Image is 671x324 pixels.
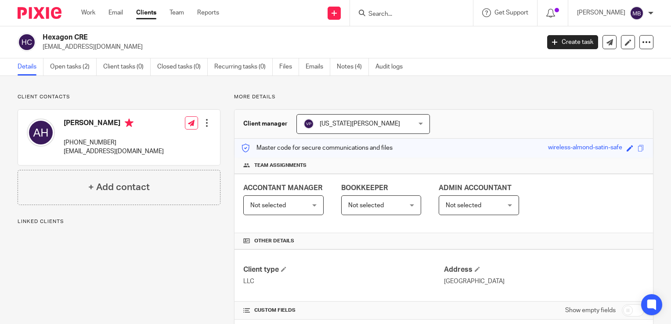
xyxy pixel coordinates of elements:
[446,202,481,209] span: Not selected
[43,33,436,42] h2: Hexagon CRE
[341,184,388,191] span: BOOKKEEPER
[234,94,653,101] p: More details
[214,58,273,76] a: Recurring tasks (0)
[337,58,369,76] a: Notes (4)
[241,144,393,152] p: Master code for secure communications and files
[18,58,43,76] a: Details
[320,121,400,127] span: [US_STATE][PERSON_NAME]
[254,162,307,169] span: Team assignments
[243,277,444,286] p: LLC
[577,8,625,17] p: [PERSON_NAME]
[444,277,644,286] p: [GEOGRAPHIC_DATA]
[250,202,286,209] span: Not selected
[243,265,444,274] h4: Client type
[254,238,294,245] span: Other details
[494,10,528,16] span: Get Support
[279,58,299,76] a: Files
[170,8,184,17] a: Team
[368,11,447,18] input: Search
[136,8,156,17] a: Clients
[64,138,164,147] p: [PHONE_NUMBER]
[630,6,644,20] img: svg%3E
[375,58,409,76] a: Audit logs
[88,180,150,194] h4: + Add contact
[103,58,151,76] a: Client tasks (0)
[18,94,220,101] p: Client contacts
[64,147,164,156] p: [EMAIL_ADDRESS][DOMAIN_NAME]
[243,184,322,191] span: ACCONTANT MANAGER
[64,119,164,130] h4: [PERSON_NAME]
[43,43,534,51] p: [EMAIL_ADDRESS][DOMAIN_NAME]
[565,306,616,315] label: Show empty fields
[50,58,97,76] a: Open tasks (2)
[125,119,133,127] i: Primary
[348,202,384,209] span: Not selected
[27,119,55,147] img: svg%3E
[306,58,330,76] a: Emails
[547,35,598,49] a: Create task
[108,8,123,17] a: Email
[243,119,288,128] h3: Client manager
[18,218,220,225] p: Linked clients
[18,33,36,51] img: svg%3E
[81,8,95,17] a: Work
[18,7,61,19] img: Pixie
[548,143,622,153] div: wireless-almond-satin-safe
[157,58,208,76] a: Closed tasks (0)
[439,184,512,191] span: ADMIN ACCOUNTANT
[197,8,219,17] a: Reports
[444,265,644,274] h4: Address
[243,307,444,314] h4: CUSTOM FIELDS
[303,119,314,129] img: svg%3E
